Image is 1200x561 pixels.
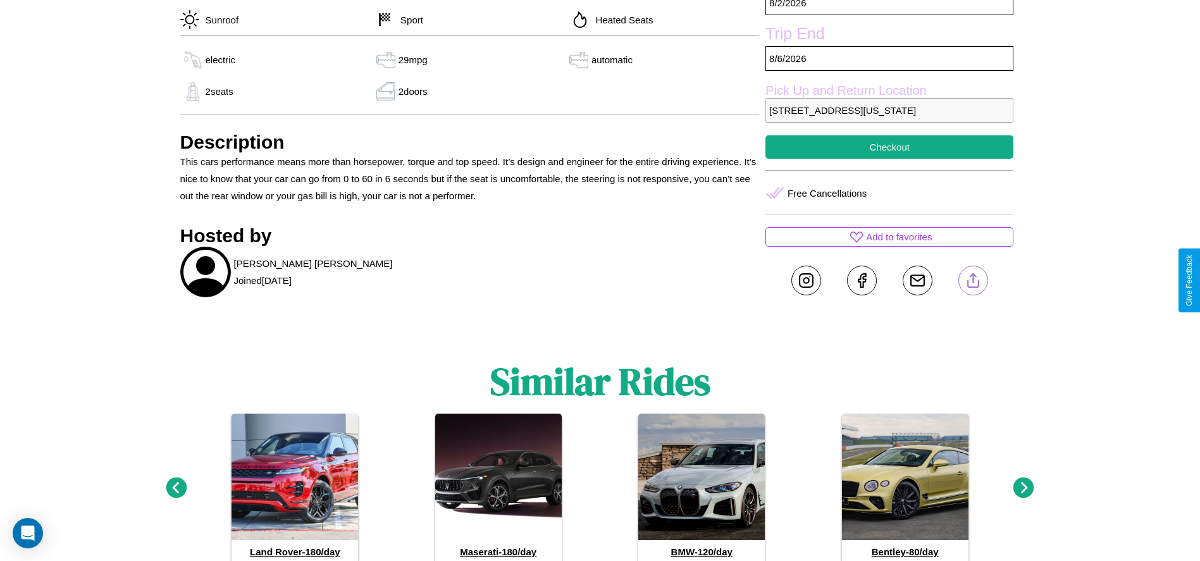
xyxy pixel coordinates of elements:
[591,51,633,68] p: automatic
[866,228,932,245] p: Add to favorites
[180,153,760,204] p: This cars performance means more than horsepower, torque and top speed. It’s design and engineer ...
[765,25,1013,46] label: Trip End
[765,135,1013,159] button: Checkout
[394,11,423,28] p: Sport
[1185,255,1194,306] div: Give Feedback
[234,272,292,289] p: Joined [DATE]
[180,51,206,70] img: gas
[373,51,399,70] img: gas
[765,46,1013,71] p: 8 / 6 / 2026
[180,225,760,247] h3: Hosted by
[590,11,653,28] p: Heated Seats
[399,51,428,68] p: 29 mpg
[765,227,1013,247] button: Add to favorites
[765,83,1013,98] label: Pick Up and Return Location
[373,82,399,101] img: gas
[788,185,867,202] p: Free Cancellations
[180,132,760,153] h3: Description
[13,518,43,548] div: Open Intercom Messenger
[234,255,393,272] p: [PERSON_NAME] [PERSON_NAME]
[199,11,239,28] p: Sunroof
[206,83,233,100] p: 2 seats
[399,83,428,100] p: 2 doors
[566,51,591,70] img: gas
[490,355,710,407] h1: Similar Rides
[206,51,236,68] p: electric
[765,98,1013,123] p: [STREET_ADDRESS][US_STATE]
[180,82,206,101] img: gas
